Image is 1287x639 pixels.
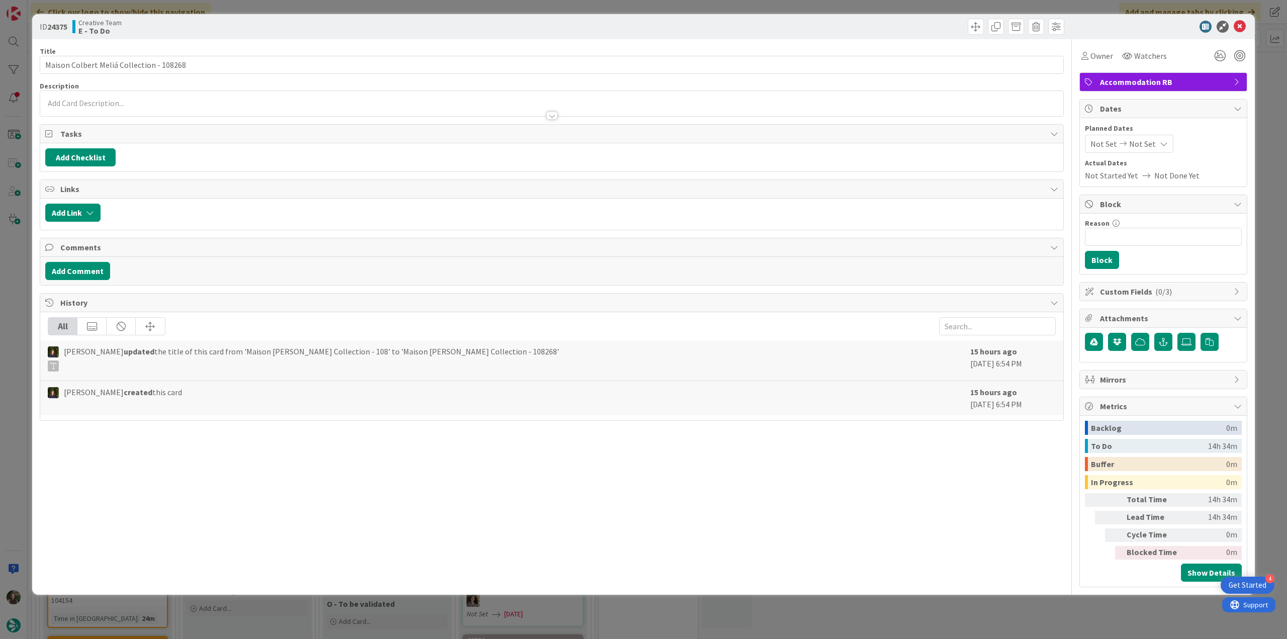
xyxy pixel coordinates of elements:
div: Open Get Started checklist, remaining modules: 4 [1221,577,1274,594]
div: Buffer [1091,457,1226,471]
span: Owner [1090,50,1113,62]
div: 0m [1186,528,1237,542]
span: Description [40,81,79,90]
b: 15 hours ago [970,387,1017,397]
span: Not Started Yet [1085,169,1138,181]
span: Metrics [1100,400,1229,412]
span: Tasks [60,128,1045,140]
div: 0m [1226,457,1237,471]
span: Watchers [1134,50,1167,62]
span: Not Done Yet [1154,169,1200,181]
div: Lead Time [1127,511,1182,524]
img: MC [48,346,59,357]
span: Actual Dates [1085,158,1242,168]
button: Add Checklist [45,148,116,166]
div: 4 [1265,574,1274,583]
div: Blocked Time [1127,546,1182,560]
span: Comments [60,241,1045,253]
button: Add Comment [45,262,110,280]
div: 0m [1226,421,1237,435]
span: Support [21,2,46,14]
span: Dates [1100,103,1229,115]
b: E - To Do [78,27,122,35]
label: Title [40,47,56,56]
input: type card name here... [40,56,1064,74]
span: [PERSON_NAME] the title of this card from 'Maison [PERSON_NAME] Collection - 108' to 'Maison [PER... [64,345,559,372]
div: Get Started [1229,580,1266,590]
span: Attachments [1100,312,1229,324]
label: Reason [1085,219,1110,228]
div: 0m [1186,546,1237,560]
span: Creative Team [78,19,122,27]
span: ID [40,21,67,33]
button: Show Details [1181,564,1242,582]
img: MC [48,387,59,398]
div: 14h 34m [1186,493,1237,507]
input: Search... [939,317,1056,335]
span: History [60,297,1045,309]
b: 15 hours ago [970,346,1017,356]
span: Not Set [1129,138,1156,150]
span: Not Set [1090,138,1117,150]
span: [PERSON_NAME] this card [64,386,182,398]
span: Custom Fields [1100,286,1229,298]
b: created [124,387,152,397]
span: Accommodation RB [1100,76,1229,88]
span: Block [1100,198,1229,210]
div: Cycle Time [1127,528,1182,542]
div: To Do [1091,439,1208,453]
span: Links [60,183,1045,195]
span: ( 0/3 ) [1155,287,1172,297]
div: [DATE] 6:54 PM [970,345,1056,376]
div: [DATE] 6:54 PM [970,386,1056,410]
div: 0m [1226,475,1237,489]
div: 14h 34m [1208,439,1237,453]
div: All [48,318,77,335]
b: updated [124,346,154,356]
div: Total Time [1127,493,1182,507]
div: In Progress [1091,475,1226,489]
button: Block [1085,251,1119,269]
b: 24375 [47,22,67,32]
div: Backlog [1091,421,1226,435]
div: 14h 34m [1186,511,1237,524]
button: Add Link [45,204,101,222]
span: Planned Dates [1085,123,1242,134]
span: Mirrors [1100,374,1229,386]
